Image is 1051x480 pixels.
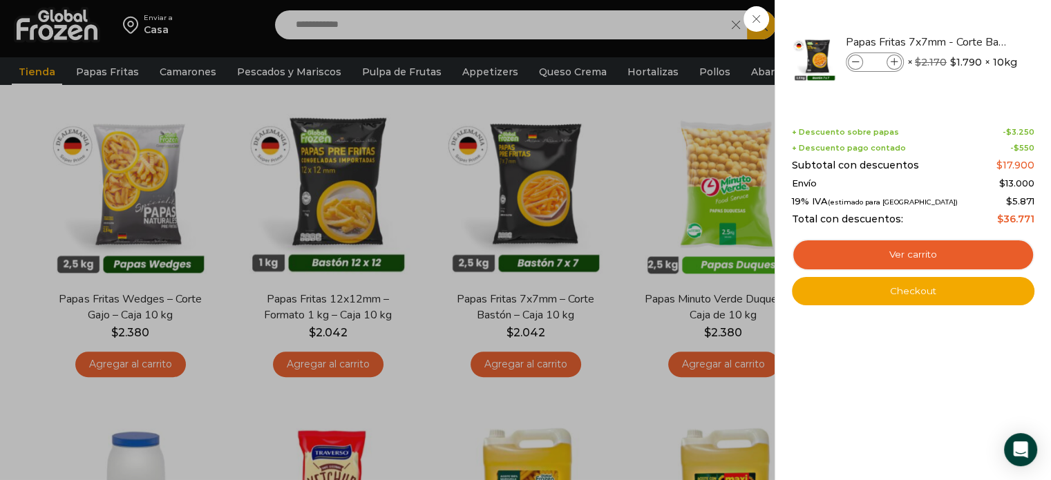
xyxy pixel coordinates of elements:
[1003,128,1034,137] span: -
[792,144,906,153] span: + Descuento pago contado
[1006,127,1034,137] bdi: 3.250
[1006,127,1012,137] span: $
[1014,143,1034,153] bdi: 550
[999,177,1034,189] bdi: 13.000
[792,239,1034,271] a: Ver carrito
[792,196,958,207] span: 19% IVA
[846,35,1010,50] a: Papas Fritas 7x7mm - Corte Bastón - Caja 10 kg
[950,55,956,69] span: $
[907,52,1017,72] span: × × 10kg
[792,160,919,171] span: Subtotal con descuentos
[915,56,921,68] span: $
[997,213,1034,225] bdi: 36.771
[792,178,817,189] span: Envío
[792,128,899,137] span: + Descuento sobre papas
[1014,143,1019,153] span: $
[1006,195,1034,207] span: 5.871
[996,159,1034,171] bdi: 17.900
[792,277,1034,306] a: Checkout
[1010,144,1034,153] span: -
[792,213,903,225] span: Total con descuentos:
[1004,433,1037,466] div: Open Intercom Messenger
[915,56,947,68] bdi: 2.170
[996,159,1003,171] span: $
[997,213,1003,225] span: $
[999,177,1005,189] span: $
[950,55,982,69] bdi: 1.790
[828,198,958,206] small: (estimado para [GEOGRAPHIC_DATA])
[1006,195,1012,207] span: $
[864,55,885,70] input: Product quantity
